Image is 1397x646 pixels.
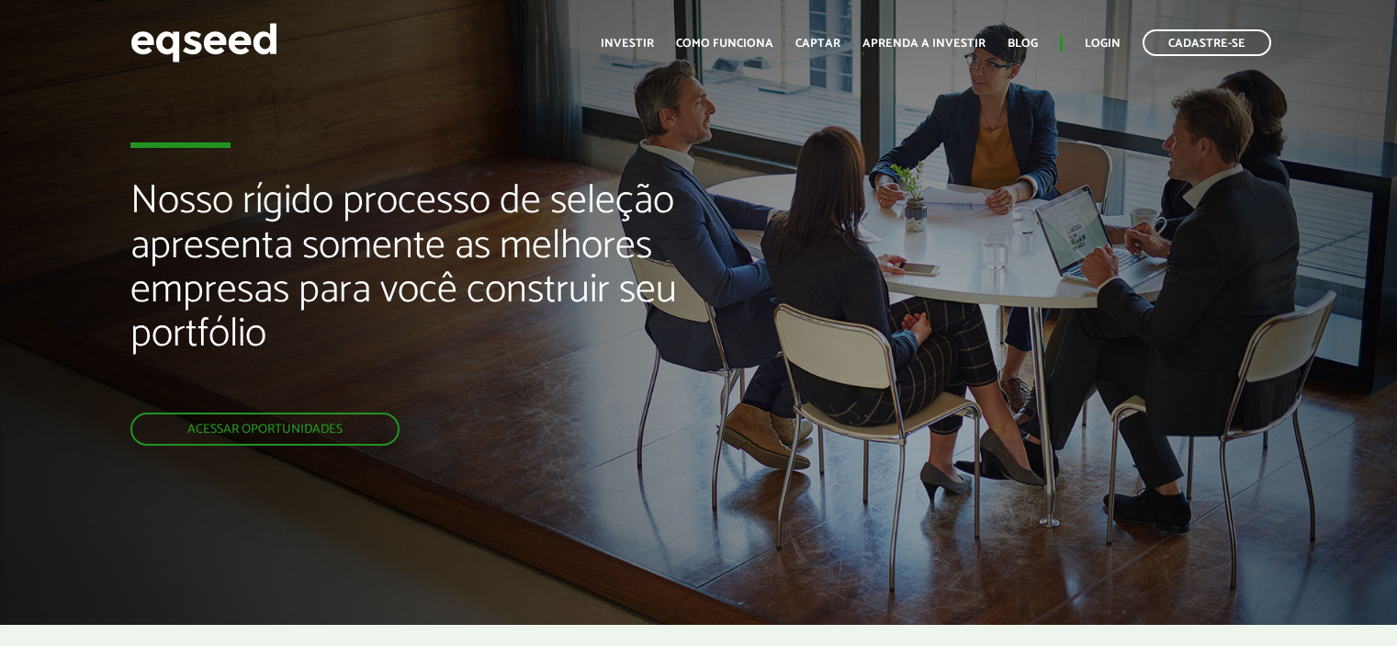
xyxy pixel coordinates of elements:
[601,38,654,50] a: Investir
[795,38,840,50] a: Captar
[130,18,277,67] img: EqSeed
[1143,29,1271,56] a: Cadastre-se
[862,38,986,50] a: Aprenda a investir
[130,413,400,446] a: Acessar oportunidades
[1085,38,1121,50] a: Login
[676,38,773,50] a: Como funciona
[130,179,802,413] h2: Nosso rígido processo de seleção apresenta somente as melhores empresas para você construir seu p...
[1008,38,1038,50] a: Blog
